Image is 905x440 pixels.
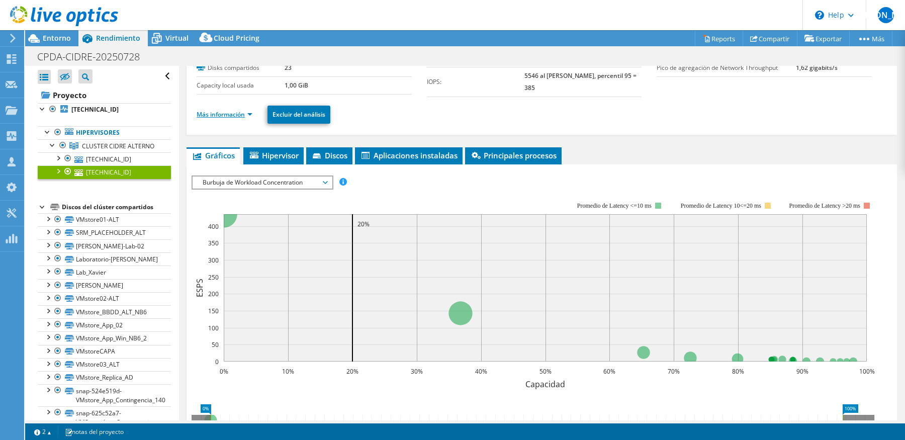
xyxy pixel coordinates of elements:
span: Virtual [165,33,189,43]
a: Compartir [743,31,797,46]
label: Disks compartidos [197,63,285,73]
a: VMstoreCAPA [38,345,171,358]
span: [PERSON_NAME] [878,7,894,23]
a: VMstore03_ALT [38,358,171,371]
div: Discos del clúster compartidos [62,201,171,213]
text: 0 [215,358,219,366]
text: 60% [603,367,615,376]
a: Exportar [797,31,850,46]
text: Capacidad [525,379,565,390]
span: Gráficos [192,150,235,160]
b: 1,62 gigabits/s [796,63,838,72]
label: Capacity local usada [197,80,285,91]
text: 0% [220,367,228,376]
text: 70% [668,367,680,376]
b: 5546 al [PERSON_NAME], percentil 95 = 385 [524,71,637,92]
a: VMstore_App_02 [38,318,171,331]
span: Hipervisor [248,150,299,160]
a: [TECHNICAL_ID] [38,152,171,165]
a: VMstore_BBDD_ALT_NB6 [38,305,171,318]
a: VMstore01-ALT [38,213,171,226]
b: [TECHNICAL_ID] [71,105,119,114]
a: [TECHNICAL_ID] [38,103,171,116]
a: 2 [27,425,58,438]
text: 250 [208,273,219,282]
text: 10% [282,367,294,376]
span: Cloud Pricing [214,33,259,43]
a: SRM_PLACEHOLDER_ALT [38,226,171,239]
a: Reports [695,31,743,46]
text: 40% [475,367,487,376]
span: Discos [311,150,347,160]
text: 200 [208,290,219,298]
b: 1,00 GiB [285,81,308,90]
text: 90% [796,367,808,376]
tspan: Promedio de Latency <=10 ms [577,202,652,209]
span: Burbuja de Workload Concentration [198,177,327,189]
a: [TECHNICAL_ID] [38,165,171,179]
text: 100 [208,324,219,332]
a: Lab_Xavier [38,266,171,279]
a: VMstore_App_Win_NB6_2 [38,331,171,344]
span: CLUSTER CIDRE ALTERNO [82,142,154,150]
text: 350 [208,239,219,247]
a: [PERSON_NAME]-Lab-02 [38,239,171,252]
text: 100% [859,367,875,376]
h1: CPDA-CIDRE-20250728 [33,51,155,62]
a: snap-625c52a7-VMStore_App_Contingencia [38,406,171,428]
a: CLUSTER CIDRE ALTERNO [38,139,171,152]
span: Entorno [43,33,71,43]
text: 50 [212,340,219,349]
label: Pico de agregación de Network Throughput [657,63,796,73]
a: VMstore_Replica_AD [38,371,171,384]
a: Excluir del análisis [267,106,330,124]
text: 80% [732,367,744,376]
span: Principales procesos [470,150,557,160]
text: ESPS [194,279,205,297]
a: Laboratorio-[PERSON_NAME] [38,252,171,266]
b: 23 [285,63,292,72]
a: Más información [197,110,252,119]
text: 30% [411,367,423,376]
svg: \n [815,11,824,20]
text: 300 [208,256,219,265]
label: IOPS: [427,77,524,87]
text: 150 [208,307,219,315]
a: snap-524e519d-VMstore_App_Contingencia_140 [38,384,171,406]
a: VMstore02-ALT [38,292,171,305]
a: notas del proyecto [58,425,131,438]
text: 20% [346,367,358,376]
a: [PERSON_NAME] [38,279,171,292]
text: 20% [357,220,370,228]
text: 50% [539,367,552,376]
tspan: Promedio de Latency 10<=20 ms [681,202,762,209]
a: Más [849,31,892,46]
a: Proyecto [38,87,171,103]
a: Hipervisores [38,126,171,139]
text: Promedio de Latency >20 ms [789,202,861,209]
span: Aplicaciones instaladas [360,150,458,160]
span: Rendimiento [96,33,140,43]
text: 400 [208,222,219,231]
